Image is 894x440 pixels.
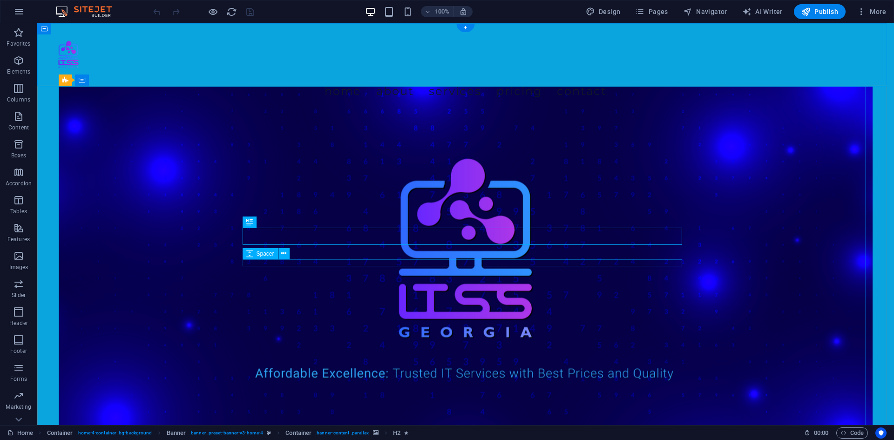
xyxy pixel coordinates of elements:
[814,427,828,439] span: 00 00
[679,4,731,19] button: Navigator
[76,427,152,439] span: . home-4-container .bg-background
[738,4,786,19] button: AI Writer
[7,236,30,243] p: Features
[875,427,887,439] button: Usercentrics
[10,375,27,383] p: Forms
[267,430,271,435] i: This element is a customizable preset
[435,6,450,17] h6: 100%
[586,7,621,16] span: Design
[9,319,28,327] p: Header
[635,7,668,16] span: Pages
[804,427,829,439] h6: Session time
[226,6,237,17] button: reload
[47,427,73,439] span: Click to select. Double-click to edit
[12,291,26,299] p: Slider
[257,251,274,257] span: Spacer
[683,7,727,16] span: Navigator
[404,430,408,435] i: Element contains an animation
[840,427,864,439] span: Code
[167,427,186,439] span: Click to select. Double-click to edit
[820,429,822,436] span: :
[393,427,400,439] span: Click to select. Double-click to edit
[794,4,846,19] button: Publish
[857,7,886,16] span: More
[226,7,237,17] i: Reload page
[10,347,27,355] p: Footer
[54,6,123,17] img: Editor Logo
[11,152,27,159] p: Boxes
[47,427,408,439] nav: breadcrumb
[582,4,624,19] button: Design
[853,4,890,19] button: More
[459,7,467,16] i: On resize automatically adjust zoom level to fit chosen device.
[285,427,312,439] span: Click to select. Double-click to edit
[207,6,218,17] button: Click here to leave preview mode and continue editing
[456,24,474,32] div: +
[582,4,624,19] div: Design (Ctrl+Alt+Y)
[421,6,454,17] button: 100%
[6,403,31,411] p: Marketing
[7,427,33,439] a: Click to cancel selection. Double-click to open Pages
[315,427,369,439] span: . banner-content .parallax
[742,7,783,16] span: AI Writer
[7,96,30,103] p: Columns
[190,427,263,439] span: . banner .preset-banner-v3-home-4
[373,430,379,435] i: This element contains a background
[7,68,31,75] p: Elements
[8,124,29,131] p: Content
[836,427,868,439] button: Code
[6,180,32,187] p: Accordion
[9,264,28,271] p: Images
[10,208,27,215] p: Tables
[7,40,30,47] p: Favorites
[801,7,838,16] span: Publish
[631,4,671,19] button: Pages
